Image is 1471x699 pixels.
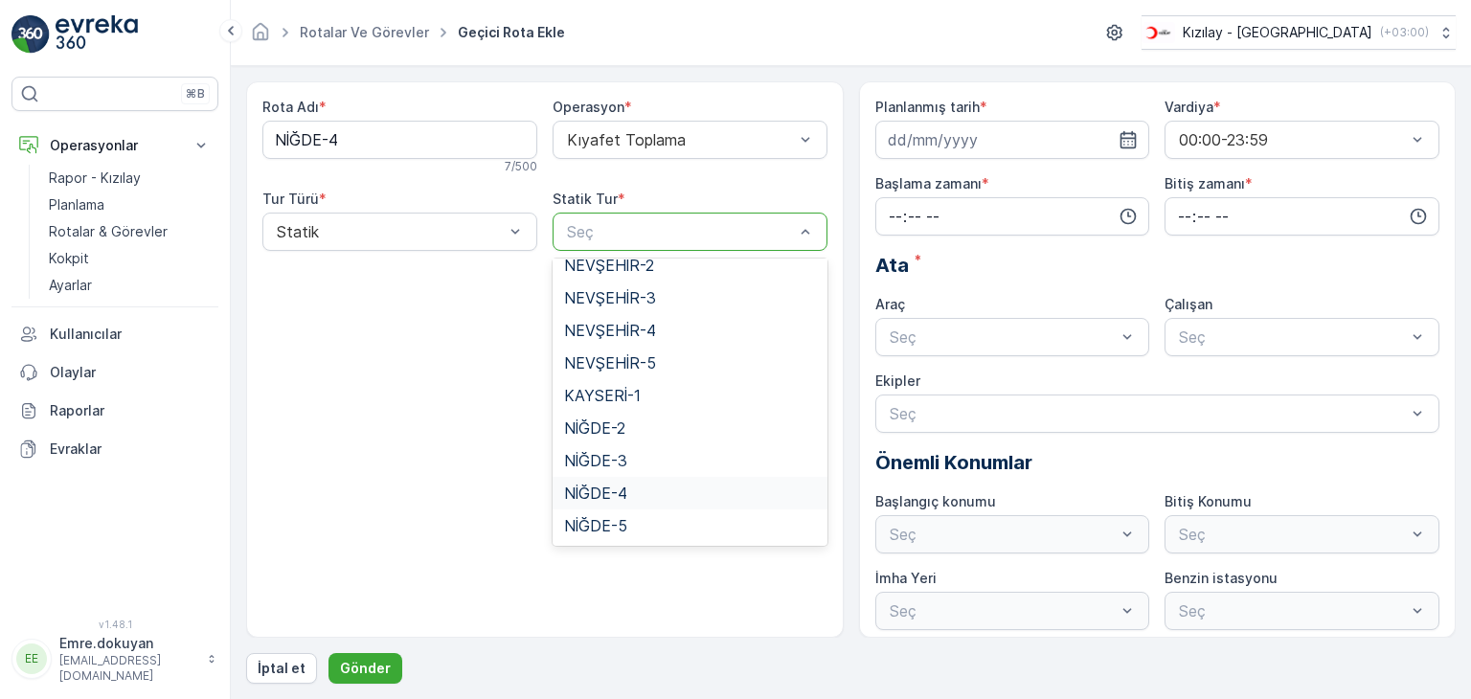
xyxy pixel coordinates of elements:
span: NİĞDE-2 [564,419,625,437]
p: Önemli Konumlar [875,448,1440,477]
label: Ekipler [875,372,920,389]
p: Seç [890,326,1117,349]
span: NİĞDE-3 [564,452,627,469]
p: Ayarlar [49,276,92,295]
span: Geçici Rota Ekle [454,23,569,42]
span: KAYSERİ-1 [564,387,641,404]
p: Operasyonlar [50,136,180,155]
p: Emre.dokuyan [59,634,197,653]
p: Rotalar & Görevler [49,222,168,241]
span: NEVŞEHİR-2 [564,257,654,274]
label: Bitiş Konumu [1165,493,1252,509]
p: Raporlar [50,401,211,420]
span: NİĞDE-5 [564,517,627,534]
img: k%C4%B1z%C4%B1lay_D5CCths_t1JZB0k.png [1142,22,1175,43]
p: Kokpit [49,249,89,268]
p: ⌘B [186,86,205,101]
p: Gönder [340,659,391,678]
p: ( +03:00 ) [1380,25,1429,40]
button: Gönder [328,653,402,684]
button: Operasyonlar [11,126,218,165]
label: Çalışan [1165,296,1212,312]
label: İmha Yeri [875,570,937,586]
p: Rapor - Kızılay [49,169,141,188]
span: NEVŞEHİR-4 [564,322,656,339]
p: Evraklar [50,440,211,459]
label: Tur Türü [262,191,319,207]
a: Rotalar ve Görevler [300,24,429,40]
img: logo_light-DOdMpM7g.png [56,15,138,54]
span: v 1.48.1 [11,619,218,630]
span: Ata [875,251,909,280]
label: Başlangıç konumu [875,493,996,509]
a: Olaylar [11,353,218,392]
a: Kullanıcılar [11,315,218,353]
p: 7 / 500 [505,159,537,174]
span: NEVŞEHİR-5 [564,354,656,372]
p: İptal et [258,659,306,678]
a: Evraklar [11,430,218,468]
p: [EMAIL_ADDRESS][DOMAIN_NAME] [59,653,197,684]
label: Araç [875,296,905,312]
label: Başlama zamanı [875,175,982,192]
button: İptal et [246,653,317,684]
span: NEVŞEHİR-3 [564,289,656,306]
p: Seç [1179,326,1406,349]
a: Ana Sayfa [250,29,271,45]
a: Kokpit [41,245,218,272]
label: Statik Tur [553,191,618,207]
label: Benzin istasyonu [1165,570,1278,586]
p: Kullanıcılar [50,325,211,344]
label: Planlanmış tarih [875,99,980,115]
label: Operasyon [553,99,624,115]
label: Bitiş zamanı [1165,175,1245,192]
p: Seç [890,402,1407,425]
label: Vardiya [1165,99,1213,115]
label: Rota Adı [262,99,319,115]
p: Seç [567,220,794,243]
span: NİĞDE-4 [564,485,627,502]
a: Ayarlar [41,272,218,299]
a: Planlama [41,192,218,218]
p: Planlama [49,195,104,214]
p: Olaylar [50,363,211,382]
a: Rotalar & Görevler [41,218,218,245]
div: EE [16,643,47,674]
p: Kızılay - [GEOGRAPHIC_DATA] [1183,23,1372,42]
a: Rapor - Kızılay [41,165,218,192]
input: dd/mm/yyyy [875,121,1150,159]
button: EEEmre.dokuyan[EMAIL_ADDRESS][DOMAIN_NAME] [11,634,218,684]
a: Raporlar [11,392,218,430]
img: logo [11,15,50,54]
button: Kızılay - [GEOGRAPHIC_DATA](+03:00) [1142,15,1456,50]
